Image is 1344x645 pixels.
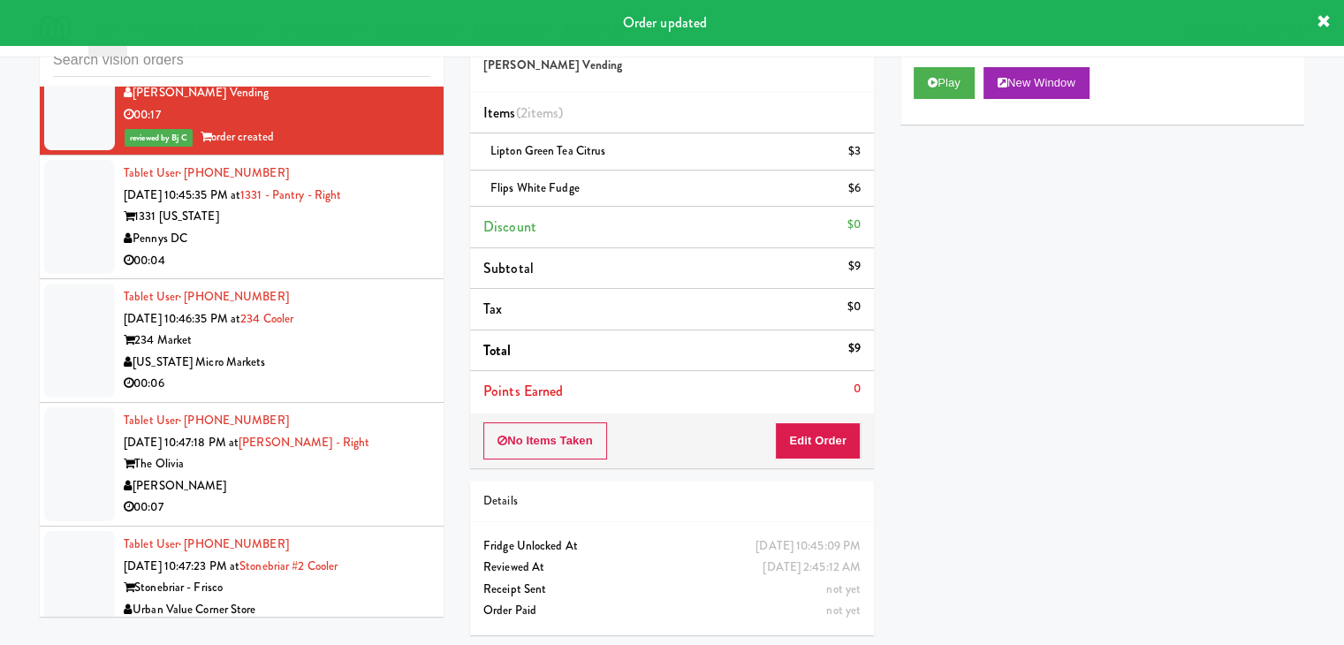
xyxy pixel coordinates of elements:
[124,434,239,451] span: [DATE] 10:47:18 PM at
[124,104,430,126] div: 00:17
[826,580,861,597] span: not yet
[124,558,239,574] span: [DATE] 10:47:23 PM at
[483,557,861,579] div: Reviewed At
[40,279,444,403] li: Tablet User· [PHONE_NUMBER][DATE] 10:46:35 PM at234 Cooler234 Market[US_STATE] Micro Markets00:06
[124,352,430,374] div: [US_STATE] Micro Markets
[125,129,193,147] span: reviewed by Bj C
[848,338,861,360] div: $9
[483,490,861,512] div: Details
[178,164,289,181] span: · [PHONE_NUMBER]
[848,140,861,163] div: $3
[483,216,536,237] span: Discount
[483,422,607,459] button: No Items Taken
[40,156,444,279] li: Tablet User· [PHONE_NUMBER][DATE] 10:45:35 PM at1331 - Pantry - Right1331 [US_STATE]Pennys DC00:04
[240,186,341,203] a: 1331 - Pantry - Right
[483,59,861,72] h5: [PERSON_NAME] Vending
[40,403,444,527] li: Tablet User· [PHONE_NUMBER][DATE] 10:47:18 PM at[PERSON_NAME] - RightThe Olivia[PERSON_NAME]00:07
[239,434,369,451] a: [PERSON_NAME] - Right
[124,373,430,395] div: 00:06
[483,579,861,601] div: Receipt Sent
[239,558,338,574] a: Stonebriar #2 Cooler
[483,258,534,278] span: Subtotal
[623,12,707,33] span: Order updated
[124,453,430,475] div: The Olivia
[483,299,502,319] span: Tax
[848,255,861,277] div: $9
[516,102,564,123] span: (2 )
[847,214,861,236] div: $0
[775,422,861,459] button: Edit Order
[756,535,861,558] div: [DATE] 10:45:09 PM
[124,310,240,327] span: [DATE] 10:46:35 PM at
[826,602,861,618] span: not yet
[124,412,289,429] a: Tablet User· [PHONE_NUMBER]
[124,186,240,203] span: [DATE] 10:45:35 PM at
[490,179,580,196] span: Flips White Fudge
[848,178,861,200] div: $6
[490,142,605,159] span: Lipton Green Tea Citrus
[124,250,430,272] div: 00:04
[124,228,430,250] div: Pennys DC
[983,67,1090,99] button: New Window
[240,310,293,327] a: 234 Cooler
[178,412,289,429] span: · [PHONE_NUMBER]
[483,102,563,123] span: Items
[178,535,289,552] span: · [PHONE_NUMBER]
[124,535,289,552] a: Tablet User· [PHONE_NUMBER]
[178,288,289,305] span: · [PHONE_NUMBER]
[483,340,512,360] span: Total
[483,381,563,401] span: Points Earned
[124,577,430,599] div: Stonebriar - Frisco
[124,330,430,352] div: 234 Market
[854,378,861,400] div: 0
[763,557,861,579] div: [DATE] 2:45:12 AM
[124,475,430,497] div: [PERSON_NAME]
[528,102,559,123] ng-pluralize: items
[124,164,289,181] a: Tablet User· [PHONE_NUMBER]
[124,497,430,519] div: 00:07
[201,128,274,145] span: order created
[53,44,430,77] input: Search vision orders
[914,67,975,99] button: Play
[124,599,430,621] div: Urban Value Corner Store
[124,82,430,104] div: [PERSON_NAME] Vending
[124,206,430,228] div: 1331 [US_STATE]
[483,535,861,558] div: Fridge Unlocked At
[124,288,289,305] a: Tablet User· [PHONE_NUMBER]
[847,296,861,318] div: $0
[483,600,861,622] div: Order Paid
